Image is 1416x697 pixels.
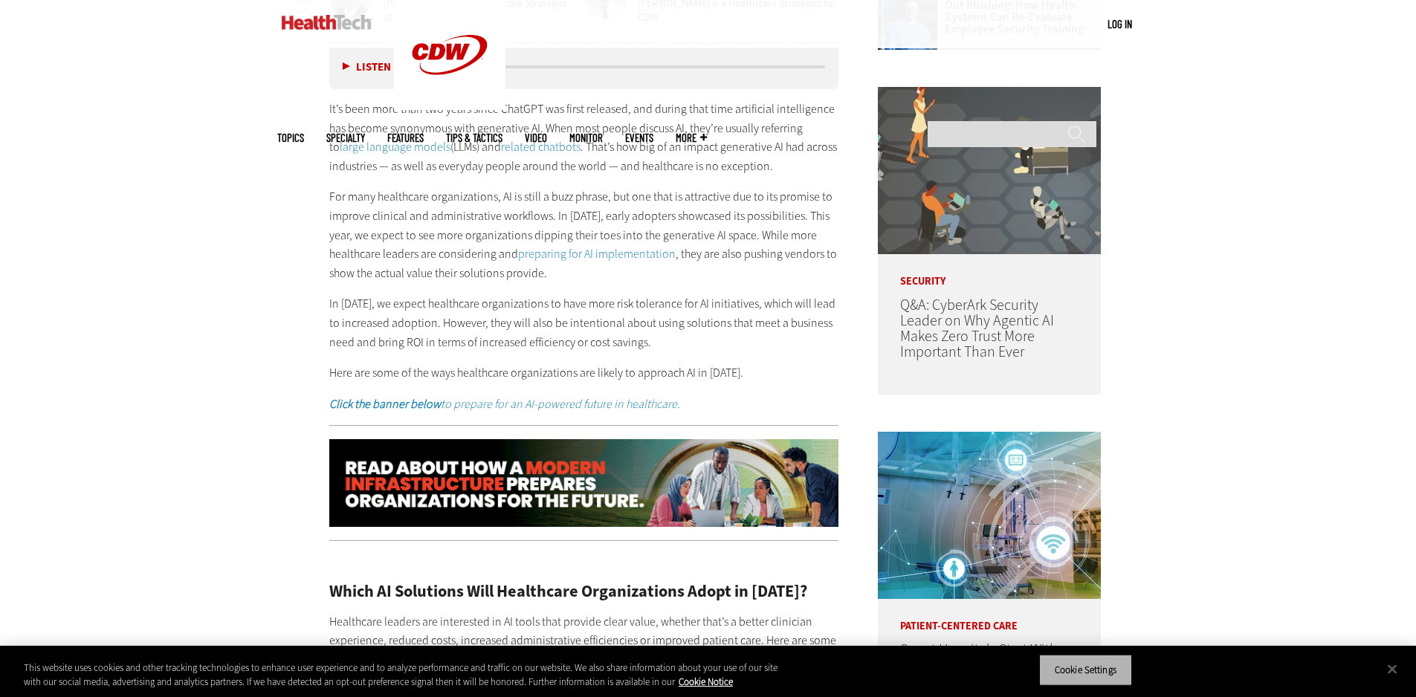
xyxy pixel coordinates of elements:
[518,246,676,262] a: preparing for AI implementation
[878,254,1101,287] p: Security
[1039,655,1132,686] button: Cookie Settings
[676,132,707,143] span: More
[525,132,547,143] a: Video
[329,583,839,600] h2: Which AI Solutions Will Healthcare Organizations Adopt in [DATE]?
[326,132,365,143] span: Specialty
[1108,16,1132,32] div: User menu
[329,396,680,412] em: to prepare for an AI-powered future in healthcare.
[569,132,603,143] a: MonITor
[1108,17,1132,30] a: Log in
[446,132,502,143] a: Tips & Tactics
[329,396,441,412] strong: Click the banner below
[24,661,779,690] div: This website uses cookies and other tracking technologies to enhance user experience and to analy...
[900,295,1054,362] a: Q&A: CyberArk Security Leader on Why Agentic AI Makes Zero Trust More Important Than Ever
[329,363,839,383] p: Here are some of the ways healthcare organizations are likely to approach AI in [DATE].
[387,132,424,143] a: Features
[282,15,372,30] img: Home
[277,132,304,143] span: Topics
[679,675,733,688] a: More information about your privacy
[878,432,1101,599] img: Smart hospital
[878,599,1101,632] p: Patient-Centered Care
[329,439,839,527] img: xs_infrasturcturemod_animated_q324_learn_desktop
[625,132,653,143] a: Events
[394,98,505,114] a: CDW
[329,396,680,412] a: Click the banner belowto prepare for an AI-powered future in healthcare.
[329,294,839,351] p: In [DATE], we expect healthcare organizations to have more risk tolerance for AI initiatives, whi...
[329,187,839,282] p: For many healthcare organizations, AI is still a buzz phrase, but one that is attractive due to i...
[1376,653,1409,686] button: Close
[329,612,839,670] p: Healthcare leaders are interested in AI tools that provide clear value, whether that’s a better c...
[878,87,1101,254] img: Group of humans and robots accessing a network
